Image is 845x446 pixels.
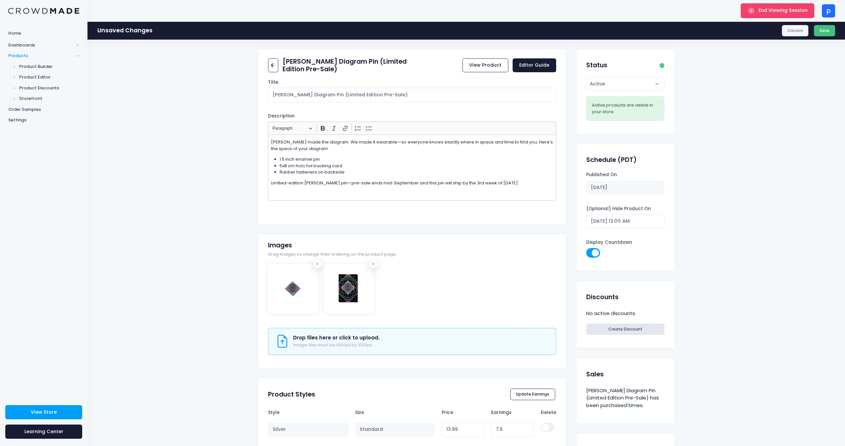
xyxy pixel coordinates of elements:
th: Earnings [488,406,537,419]
label: Description [268,113,295,119]
label: Published On [586,172,617,178]
div: Rich Text Editor, main [268,135,556,201]
div: p [822,4,835,17]
span: Paragraph [272,124,307,132]
h2: Discounts [586,293,619,301]
h1: Unsaved Changes [97,27,152,34]
th: Style [268,406,352,419]
a: Editor Guide [513,58,556,73]
span: Dashboards [8,42,74,48]
p: Limited-edition [PERSON_NAME] pin—pre-sale ends mid-September and this pin will ship by the 3rd w... [271,180,554,186]
div: Active products are visible in your store. [592,102,659,115]
span: Product Discounts [19,85,80,91]
span: Image files must be 1000px by 1000px. [293,342,373,348]
span: Drag images to change their ordering on the product page. [268,251,397,258]
div: No active discounts. [586,309,664,318]
a: View Product [462,58,508,73]
li: 1.5 inch enamel pin [280,156,554,163]
h2: Schedule (PDT) [586,156,637,164]
span: Learning Center [24,428,63,435]
span: End Viewing Session [759,7,808,14]
h3: Drop files here or click to upload. [293,335,380,341]
span: 1 [627,402,628,409]
span: Products [8,52,74,59]
h2: [PERSON_NAME] Diagram Pin (Limited Edition Pre-Sale) [283,58,412,73]
div: Editor toolbar [268,122,556,135]
span: Order Samples [8,106,79,113]
th: Delete [537,406,556,419]
a: Learning Center [5,425,82,439]
span: Product Builder [19,63,80,70]
button: Update Earnings [510,389,555,400]
span: View Store [31,409,57,415]
h2: Sales [586,370,604,378]
h2: Images [268,241,292,249]
span: Storefront [19,95,80,102]
p: [PERSON_NAME] made the diagram. We made it wearable—so everyone knows exactly where in space and ... [271,139,554,152]
label: Display Countdown [586,239,632,246]
h2: Product Styles [268,391,315,398]
span: Product Editor [19,74,80,80]
a: Discard [782,25,809,36]
h2: Status [586,61,607,69]
img: Logo [8,8,79,14]
button: Paragraph [270,123,315,134]
li: Rubber fasteners on backside [280,169,554,175]
th: Size [352,406,438,419]
button: End Viewing Session [741,3,814,18]
span: Home [8,30,79,37]
a: View Store [5,405,82,419]
th: Price [438,406,488,419]
span: Settings [8,117,79,123]
a: Create Discount [586,324,664,335]
li: 5x8 cm holo foil backing card [280,163,554,169]
label: (Optional) Hide Product On [586,206,651,212]
label: Title [268,79,278,86]
div: [PERSON_NAME] Diagram Pin (Limited Edition Pre-Sale) has been purchased times. [586,386,664,410]
button: Save [814,25,835,36]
